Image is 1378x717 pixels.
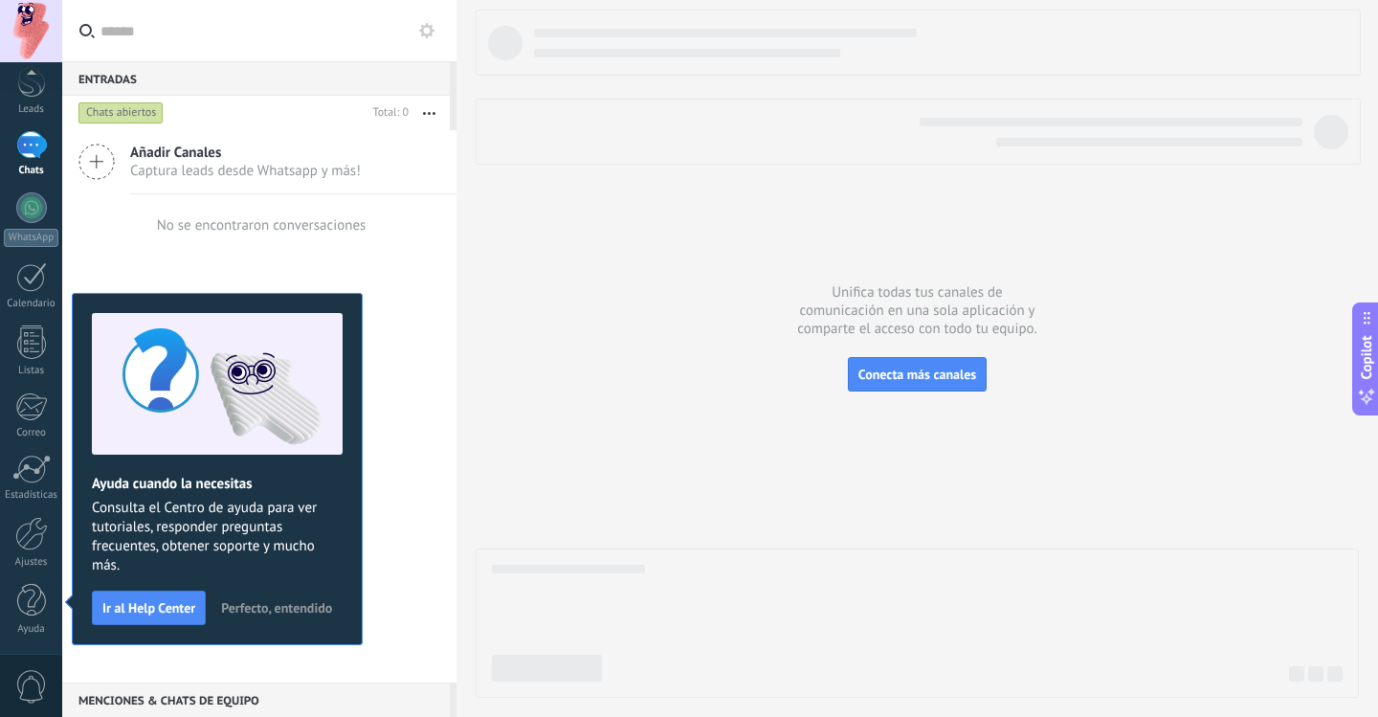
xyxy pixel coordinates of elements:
div: No se encontraron conversaciones [157,216,367,235]
div: Estadísticas [4,489,59,502]
div: Calendario [4,298,59,310]
div: Menciones & Chats de equipo [62,683,450,717]
div: Chats [4,165,59,177]
div: Total: 0 [366,103,409,123]
h2: Ayuda cuando la necesitas [92,475,343,493]
div: Listas [4,365,59,377]
div: Leads [4,103,59,116]
span: Conecta más canales [858,366,976,383]
div: Ajustes [4,556,59,569]
span: Captura leads desde Whatsapp y más! [130,162,361,180]
span: Consulta el Centro de ayuda para ver tutoriales, responder preguntas frecuentes, obtener soporte ... [92,499,343,575]
div: Entradas [62,61,450,96]
div: WhatsApp [4,229,58,247]
button: Ir al Help Center [92,591,206,625]
div: Correo [4,427,59,439]
div: Ayuda [4,623,59,636]
button: Perfecto, entendido [212,594,341,622]
div: Chats abiertos [78,101,164,124]
span: Perfecto, entendido [221,601,332,615]
span: Añadir Canales [130,144,361,162]
span: Ir al Help Center [102,601,195,615]
span: Copilot [1357,335,1376,379]
button: Conecta más canales [848,357,987,392]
